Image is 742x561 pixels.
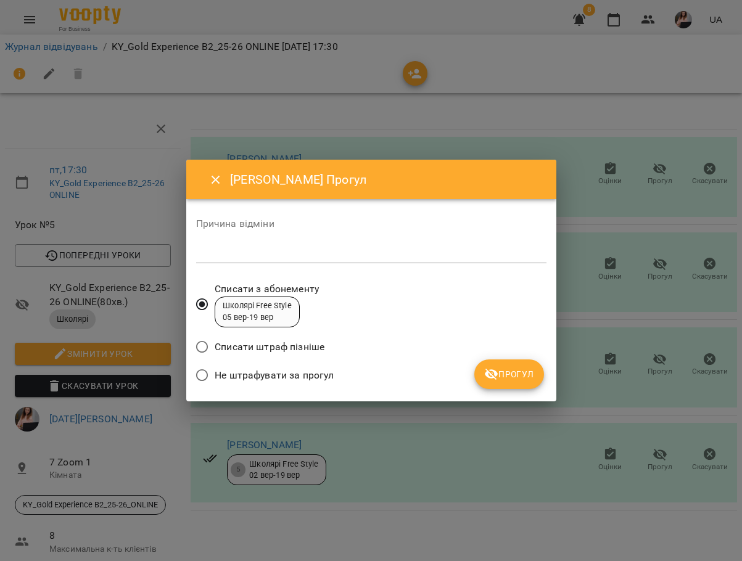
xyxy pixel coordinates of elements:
[215,340,324,354] span: Списати штраф пізніше
[215,368,334,383] span: Не штрафувати за прогул
[230,170,541,189] h6: [PERSON_NAME] Прогул
[196,219,546,229] label: Причина відміни
[201,165,231,195] button: Close
[474,359,544,389] button: Прогул
[215,282,319,297] span: Списати з абонементу
[223,300,292,323] div: Школярі Free Style 05 вер - 19 вер
[484,367,534,382] span: Прогул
